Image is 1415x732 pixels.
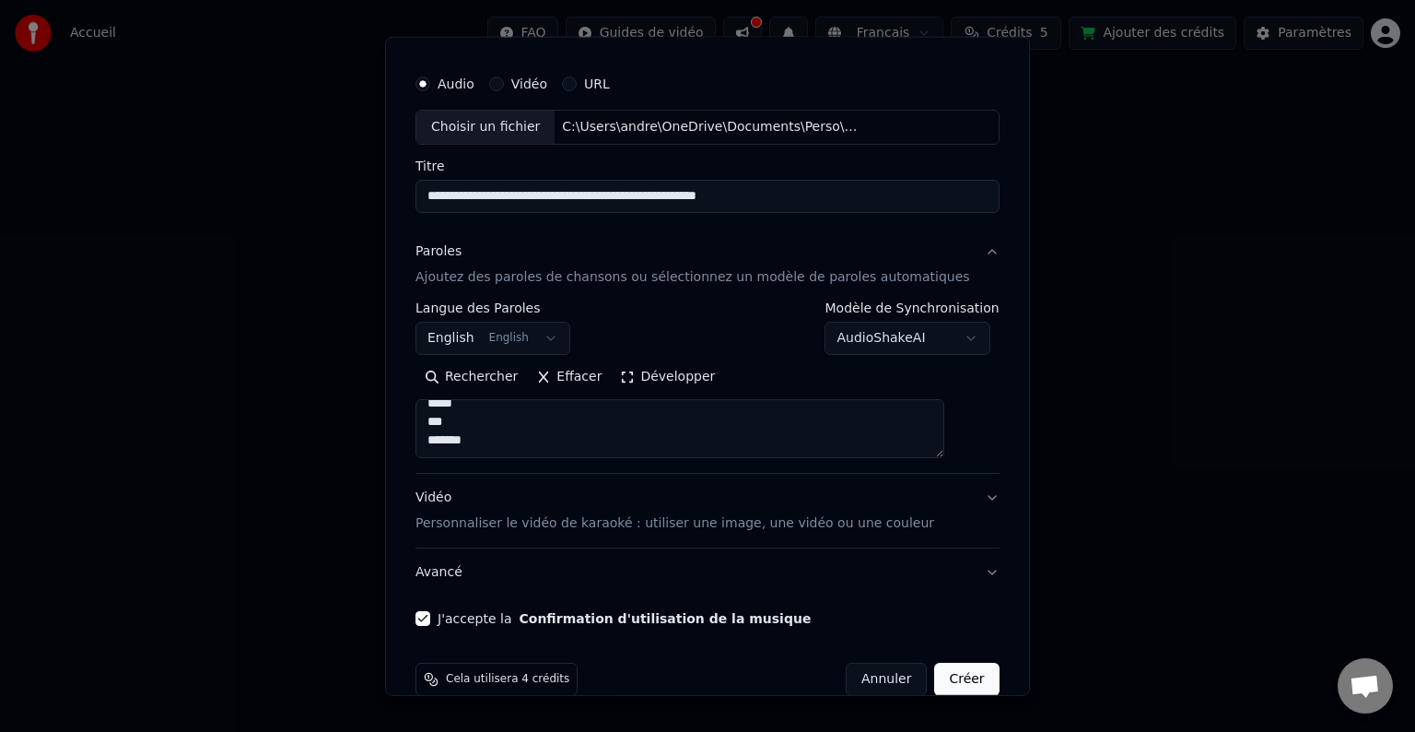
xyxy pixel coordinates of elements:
[527,362,611,392] button: Effacer
[415,362,527,392] button: Rechercher
[415,301,1000,473] div: ParolesAjoutez des paroles de chansons ou sélectionnez un modèle de paroles automatiques
[415,549,1000,596] button: Avancé
[438,612,811,625] label: J'accepte la
[825,301,1000,314] label: Modèle de Synchronisation
[415,514,934,533] p: Personnaliser le vidéo de karaoké : utiliser une image, une vidéo ou une couleur
[846,663,927,696] button: Annuler
[555,118,869,136] div: C:\Users\andre\OneDrive\Documents\Perso\Yoyo&Anto wedding\Karaoké Cest la fête - Beauty and the B...
[520,612,812,625] button: J'accepte la
[438,77,474,90] label: Audio
[416,111,555,144] div: Choisir un fichier
[415,228,1000,301] button: ParolesAjoutez des paroles de chansons ou sélectionnez un modèle de paroles automatiques
[446,672,569,687] span: Cela utilisera 4 crédits
[415,301,570,314] label: Langue des Paroles
[415,268,970,287] p: Ajoutez des paroles de chansons ou sélectionnez un modèle de paroles automatiques
[511,77,547,90] label: Vidéo
[612,362,725,392] button: Développer
[415,159,1000,172] label: Titre
[415,242,462,261] div: Paroles
[415,474,1000,548] button: VidéoPersonnaliser le vidéo de karaoké : utiliser une image, une vidéo ou une couleur
[584,77,610,90] label: URL
[415,489,934,533] div: Vidéo
[935,663,1000,696] button: Créer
